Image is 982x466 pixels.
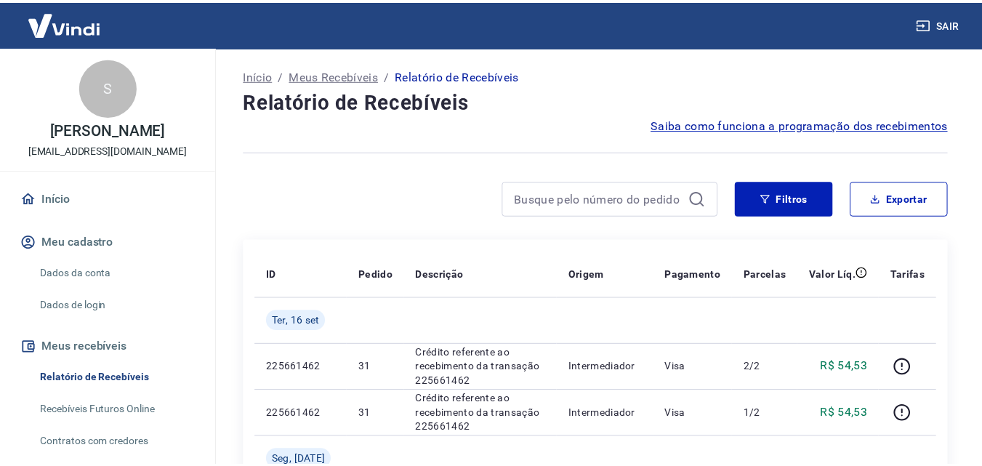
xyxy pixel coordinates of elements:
[28,143,189,158] p: [EMAIL_ADDRESS][DOMAIN_NAME]
[388,67,393,84] p: /
[859,181,958,216] button: Exportar
[672,406,728,421] p: Visa
[923,10,975,37] button: Sair
[17,182,200,214] a: Início
[17,1,112,45] img: Vindi
[269,267,279,281] p: ID
[35,428,200,458] a: Contratos com credores
[672,360,728,374] p: Visa
[35,396,200,426] a: Recebíveis Futuros Online
[399,67,524,84] p: Relatório de Recebíveis
[17,332,200,363] button: Meus recebíveis
[281,67,286,84] p: /
[574,267,610,281] p: Origem
[420,392,552,435] p: Crédito referente ao recebimento da transação 225661462
[818,267,865,281] p: Valor Líq.
[574,360,648,374] p: Intermediador
[420,267,469,281] p: Descrição
[752,360,794,374] p: 2/2
[658,116,958,134] a: Saiba como funciona a programação dos recebimentos
[829,358,877,376] p: R$ 54,53
[35,363,200,393] a: Relatório de Recebíveis
[269,406,339,421] p: 225661462
[752,267,794,281] p: Parcelas
[275,313,323,328] span: Ter, 16 set
[900,267,935,281] p: Tarifas
[35,291,200,321] a: Dados de login
[420,345,552,389] p: Crédito referente ao recebimento da transação 225661462
[269,360,339,374] p: 225661462
[743,181,842,216] button: Filtros
[35,258,200,288] a: Dados da conta
[80,58,138,116] div: S
[672,267,728,281] p: Pagamento
[362,406,396,421] p: 31
[292,67,382,84] a: Meus Recebíveis
[829,405,877,422] p: R$ 54,53
[520,188,690,209] input: Busque pelo número do pedido
[246,67,275,84] a: Início
[50,122,166,137] p: [PERSON_NAME]
[362,360,396,374] p: 31
[574,406,648,421] p: Intermediador
[362,267,396,281] p: Pedido
[752,406,794,421] p: 1/2
[17,226,200,258] button: Meu cadastro
[246,87,958,116] h4: Relatório de Recebíveis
